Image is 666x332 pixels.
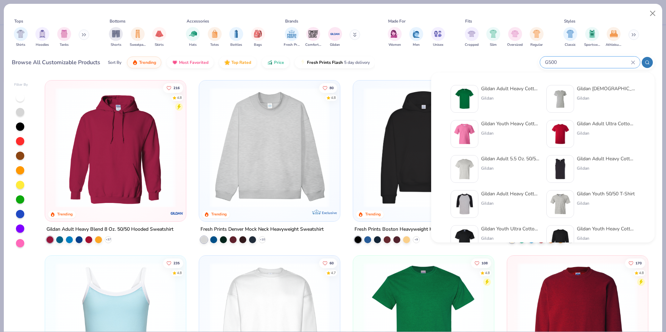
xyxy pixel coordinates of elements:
[106,238,111,242] span: + 37
[481,165,539,171] div: Gildan
[454,88,475,110] img: db319196-8705-402d-8b46-62aaa07ed94f
[132,60,138,65] img: trending.gif
[57,27,71,48] button: filter button
[639,270,644,275] div: 4.8
[210,42,219,48] span: Totes
[127,57,161,68] button: Trending
[206,87,333,207] img: f5d85501-0dbb-4ee4-b115-c08fa3845d83
[109,27,123,48] div: filter for Shorts
[481,225,539,232] div: Gildan Youth Ultra Cotton® T-Shirt
[610,30,618,38] img: Athleisure Image
[454,193,475,215] img: 9278ce09-0d59-4a10-a90b-5020d43c2e95
[186,27,200,48] div: filter for Hats
[232,30,240,38] img: Bottles Image
[588,30,596,38] img: Sportswear Image
[330,42,340,48] span: Gildan
[260,238,265,242] span: + 10
[274,60,284,65] span: Price
[544,58,631,66] input: Try "T-Shirt"
[533,30,541,38] img: Regular Image
[481,235,539,241] div: Gildan
[485,270,490,275] div: 4.8
[577,130,635,136] div: Gildan
[584,27,600,48] div: filter for Sportswear
[111,42,121,48] span: Shorts
[39,30,46,38] img: Hoodies Image
[155,30,163,38] img: Skirts Image
[284,27,300,48] button: filter button
[481,85,539,92] div: Gildan Adult Heavy Cotton T-Shirt
[35,27,49,48] div: filter for Hoodies
[646,7,659,20] button: Close
[12,58,100,67] div: Browse All Customizable Products
[328,27,342,48] button: filter button
[262,57,289,68] button: Price
[635,261,642,265] span: 170
[577,235,635,241] div: Gildan
[112,30,120,38] img: Shorts Image
[530,27,544,48] div: filter for Regular
[331,95,336,100] div: 4.8
[577,155,635,162] div: Gildan Adult Heavy Cotton 5.3 Oz. Tank
[468,30,476,38] img: Cropped Image
[163,83,183,93] button: Like
[481,130,539,136] div: Gildan
[481,120,539,127] div: Gildan Youth Heavy Cotton 5.3 Oz. T-Shirt
[189,30,197,38] img: Hats Image
[355,225,445,234] div: Fresh Prints Boston Heavyweight Hoodie
[563,27,577,48] div: filter for Classic
[60,30,68,38] img: Tanks Image
[391,30,399,38] img: Women Image
[333,87,460,207] img: a90f7c54-8796-4cb2-9d6e-4e9644cfe0fe
[584,27,600,48] button: filter button
[287,29,297,39] img: Fresh Prints Image
[224,60,230,65] img: TopRated.gif
[328,27,342,48] div: filter for Gildan
[530,42,543,48] span: Regular
[549,158,571,180] img: 88a44a92-e2a5-4f89-8212-3978ff1d2bb4
[465,27,479,48] div: filter for Cropped
[563,27,577,48] button: filter button
[322,211,337,215] span: Exclusive
[409,27,423,48] button: filter button
[549,88,571,110] img: f353747f-df2b-48a7-9668-f657901a5e3e
[330,261,334,265] span: 60
[577,190,635,197] div: Gildan Youth 50/50 T-Shirt
[130,42,146,48] span: Sweatpants
[481,261,488,265] span: 108
[208,27,222,48] div: filter for Totes
[229,27,243,48] div: filter for Bottles
[295,57,375,68] button: Fresh Prints Flash5 day delivery
[454,123,475,145] img: db3463ef-4353-4609-ada1-7539d9cdc7e6
[172,60,178,65] img: most_fav.gif
[285,18,298,24] div: Brands
[251,27,265,48] button: filter button
[60,42,69,48] span: Tanks
[577,95,635,101] div: Gildan
[577,225,635,232] div: Gildan Youth Heavy Cotton 5.3 Oz. Long-Sleeve T-Shirt
[152,27,166,48] div: filter for Skirts
[431,27,445,48] div: filter for Unisex
[319,258,337,268] button: Like
[17,30,25,38] img: Shirts Image
[229,27,243,48] button: filter button
[14,27,28,48] div: filter for Shirts
[486,27,500,48] button: filter button
[139,60,156,65] span: Trending
[14,27,28,48] button: filter button
[490,42,497,48] span: Slim
[14,82,28,87] div: Filter By
[52,87,179,207] img: 01756b78-01f6-4cc6-8d8a-3c30c1a0c8ac
[388,42,401,48] span: Women
[189,42,197,48] span: Hats
[130,27,146,48] button: filter button
[412,30,420,38] img: Men Image
[481,155,539,162] div: Gildan Adult 5.5 Oz. 50/50 T-Shirt
[577,85,635,92] div: Gildan [DEMOGRAPHIC_DATA]' Heavy Cotton™ T-Shirt
[208,27,222,48] button: filter button
[454,228,475,250] img: 6046accf-a268-477f-9bdd-e1b99aae0138
[465,18,472,24] div: Fits
[577,165,635,171] div: Gildan
[577,120,635,127] div: Gildan Adult Ultra Cotton 6 Oz. T-Shirt
[584,42,600,48] span: Sportswear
